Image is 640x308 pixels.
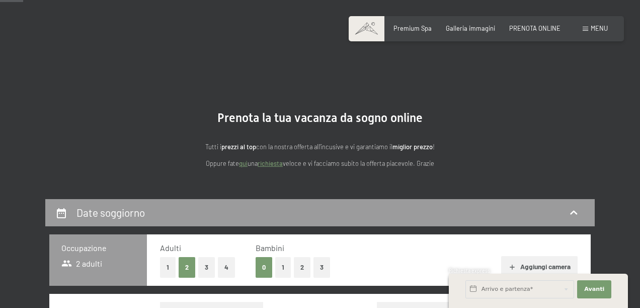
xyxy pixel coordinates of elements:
[160,243,181,253] span: Adulti
[256,257,272,278] button: 0
[275,257,291,278] button: 1
[577,280,611,298] button: Avanti
[392,143,433,151] strong: miglior prezzo
[218,257,235,278] button: 4
[256,243,284,253] span: Bambini
[198,257,215,278] button: 3
[160,257,176,278] button: 1
[294,257,310,278] button: 2
[258,159,283,167] a: richiesta
[221,143,256,151] strong: prezzi al top
[584,285,604,293] span: Avanti
[313,257,330,278] button: 3
[449,268,490,274] span: Richiesta express
[119,142,521,152] p: Tutti i con la nostra offerta all'incusive e vi garantiamo il !
[239,159,248,167] a: quì
[179,257,195,278] button: 2
[61,258,102,269] span: 2 adulti
[446,24,495,32] a: Galleria immagini
[76,206,145,219] h2: Date soggiorno
[509,24,561,32] a: PRENOTA ONLINE
[217,111,423,125] span: Prenota la tua vacanza da sogno online
[119,158,521,168] p: Oppure fate una veloce e vi facciamo subito la offerta piacevole. Grazie
[591,24,608,32] span: Menu
[393,24,432,32] a: Premium Spa
[61,242,135,254] h3: Occupazione
[501,256,577,278] button: Aggiungi camera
